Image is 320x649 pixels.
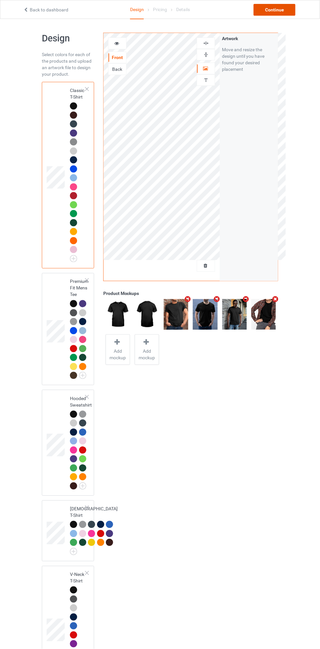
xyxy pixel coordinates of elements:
img: svg+xml;base64,PD94bWwgdmVyc2lvbj0iMS4wIiBlbmNvZGluZz0iVVRGLTgiPz4KPHN2ZyB3aWR0aD0iMjJweCIgaGVpZ2... [79,372,86,379]
a: Back to dashboard [23,7,68,12]
img: svg+xml;base64,PD94bWwgdmVyc2lvbj0iMS4wIiBlbmNvZGluZz0iVVRGLTgiPz4KPHN2ZyB3aWR0aD0iMjJweCIgaGVpZ2... [70,548,77,555]
div: Premium Fit Mens Tee [70,278,88,379]
img: svg%3E%0A [203,52,209,58]
div: Design [130,0,144,19]
img: svg%3E%0A [203,77,209,83]
i: Remove mockup [184,296,192,303]
div: Hooded Sweatshirt [42,390,94,496]
img: svg+xml;base64,PD94bWwgdmVyc2lvbj0iMS4wIiBlbmNvZGluZz0iVVRGLTgiPz4KPHN2ZyB3aWR0aD0iMjJweCIgaGVpZ2... [79,483,86,490]
img: heather_texture.png [70,318,77,325]
i: Remove mockup [271,296,279,303]
div: Add mockup [106,334,130,365]
i: Remove mockup [213,296,221,303]
div: [DEMOGRAPHIC_DATA] T-Shirt [42,501,94,562]
span: Add mockup [135,348,159,361]
img: regular.jpg [164,299,188,330]
div: Premium Fit Mens Tee [42,273,94,386]
div: Move and resize the design until you have found your desired placement [222,46,276,72]
div: Add mockup [135,334,159,365]
img: regular.jpg [135,299,159,330]
img: regular.jpg [251,299,276,330]
div: Back [109,66,126,72]
div: Front [109,54,126,61]
span: Add mockup [106,348,130,361]
img: svg%3E%0A [203,40,209,46]
div: Hooded Sweatshirt [70,395,92,489]
div: Product Mockups [103,290,278,297]
div: Classic T-Shirt [70,87,86,260]
img: regular.jpg [193,299,217,330]
div: Classic T-Shirt [42,82,94,269]
img: heather_texture.png [70,138,77,146]
div: Details [176,0,190,19]
i: Remove mockup [242,296,250,303]
div: [DEMOGRAPHIC_DATA] T-Shirt [70,506,118,553]
div: Continue [254,4,295,16]
h1: Design [42,33,94,44]
div: Select colors for each of the products and upload an artwork file to design your product. [42,51,94,77]
img: svg+xml;base64,PD94bWwgdmVyc2lvbj0iMS4wIiBlbmNvZGluZz0iVVRGLTgiPz4KPHN2ZyB3aWR0aD0iMjJweCIgaGVpZ2... [70,255,77,262]
img: regular.jpg [106,299,130,330]
div: Pricing [153,0,167,19]
img: regular.jpg [222,299,247,330]
div: Artwork [222,35,276,42]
